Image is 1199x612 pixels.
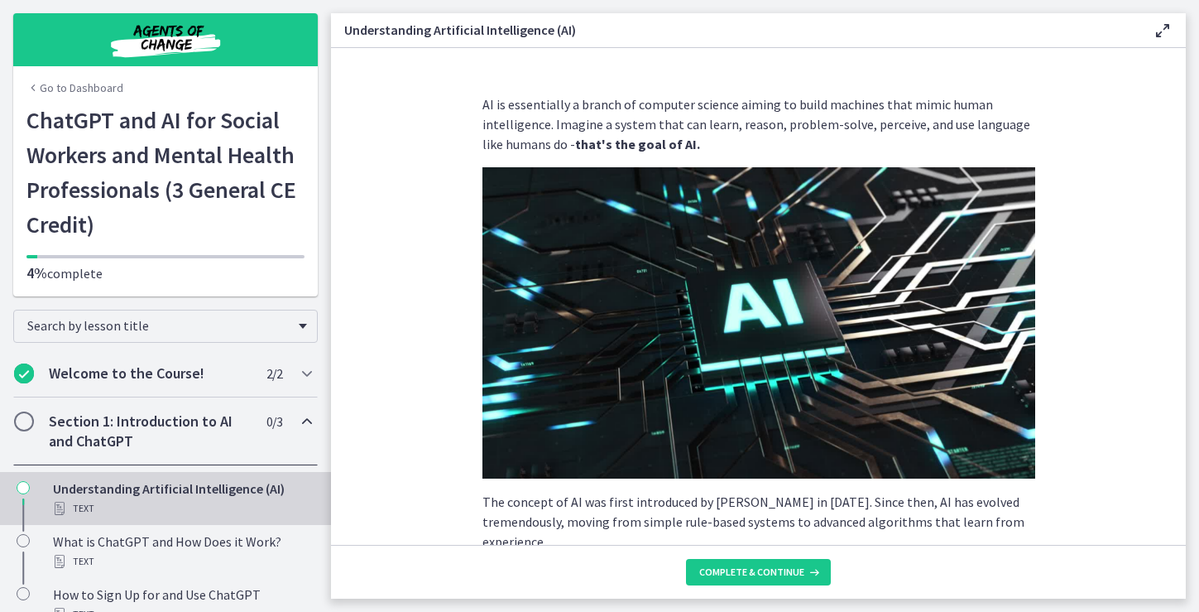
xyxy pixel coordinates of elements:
[53,532,311,571] div: What is ChatGPT and How Does it Work?
[686,559,831,585] button: Complete & continue
[53,552,311,571] div: Text
[344,20,1126,40] h3: Understanding Artificial Intelligence (AI)
[26,80,123,96] a: Go to Dashboard
[14,364,34,383] i: Completed
[26,103,305,242] h1: ChatGPT and AI for Social Workers and Mental Health Professionals (3 General CE Credit)
[53,479,311,518] div: Understanding Artificial Intelligence (AI)
[266,364,282,383] span: 2 / 2
[49,364,251,383] h2: Welcome to the Course!
[575,136,700,152] strong: that's the goal of AI.
[482,492,1035,552] p: The concept of AI was first introduced by [PERSON_NAME] in [DATE]. Since then, AI has evolved tre...
[27,317,290,334] span: Search by lesson title
[49,412,251,451] h2: Section 1: Introduction to AI and ChatGPT
[266,412,282,431] span: 0 / 3
[482,94,1035,154] p: AI is essentially a branch of computer science aiming to build machines that mimic human intellig...
[13,310,318,343] div: Search by lesson title
[66,20,265,60] img: Agents of Change
[699,566,804,579] span: Complete & continue
[26,263,47,282] span: 4%
[482,167,1035,479] img: Black_Minimalist_Modern_AI_Robot_Presentation_%281%29.png
[53,499,311,518] div: Text
[26,263,305,283] p: complete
